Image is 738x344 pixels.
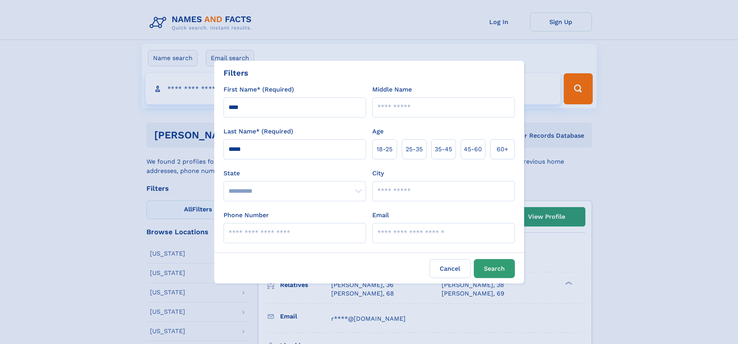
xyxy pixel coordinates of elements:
[372,85,412,94] label: Middle Name
[464,145,482,154] span: 45‑60
[372,211,389,220] label: Email
[497,145,508,154] span: 60+
[224,127,293,136] label: Last Name* (Required)
[474,259,515,278] button: Search
[435,145,452,154] span: 35‑45
[377,145,392,154] span: 18‑25
[430,259,471,278] label: Cancel
[224,211,269,220] label: Phone Number
[406,145,423,154] span: 25‑35
[372,127,384,136] label: Age
[224,85,294,94] label: First Name* (Required)
[372,169,384,178] label: City
[224,169,366,178] label: State
[224,67,248,79] div: Filters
